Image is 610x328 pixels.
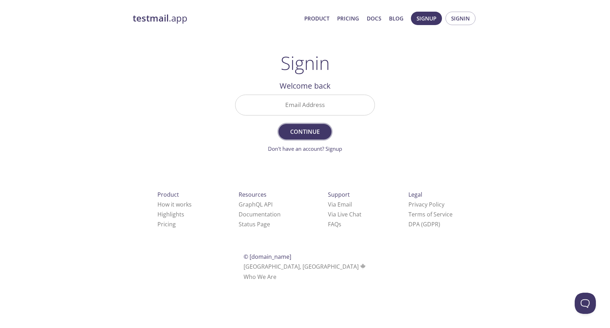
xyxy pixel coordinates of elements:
span: Support [328,191,350,198]
a: testmail.app [133,12,299,24]
a: Documentation [239,210,281,218]
strong: testmail [133,12,169,24]
a: How it works [157,201,192,208]
a: DPA (GDPR) [408,220,440,228]
h2: Welcome back [235,80,375,92]
span: Product [157,191,179,198]
a: Via Live Chat [328,210,361,218]
a: Highlights [157,210,184,218]
iframe: Help Scout Beacon - Open [575,293,596,314]
button: Continue [279,124,331,139]
a: Status Page [239,220,270,228]
span: Signin [451,14,470,23]
span: © [DOMAIN_NAME] [244,253,291,261]
a: Docs [367,14,381,23]
a: Product [304,14,329,23]
a: Who We Are [244,273,276,281]
a: Pricing [337,14,359,23]
a: Terms of Service [408,210,453,218]
a: Don't have an account? Signup [268,145,342,152]
a: Privacy Policy [408,201,444,208]
a: Pricing [157,220,176,228]
span: Continue [286,127,324,137]
span: [GEOGRAPHIC_DATA], [GEOGRAPHIC_DATA] [244,263,367,270]
button: Signup [411,12,442,25]
a: Via Email [328,201,352,208]
span: s [339,220,341,228]
a: GraphQL API [239,201,273,208]
button: Signin [445,12,476,25]
a: Blog [389,14,403,23]
h1: Signin [281,52,330,73]
span: Resources [239,191,267,198]
span: Legal [408,191,422,198]
a: FAQ [328,220,341,228]
span: Signup [417,14,436,23]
